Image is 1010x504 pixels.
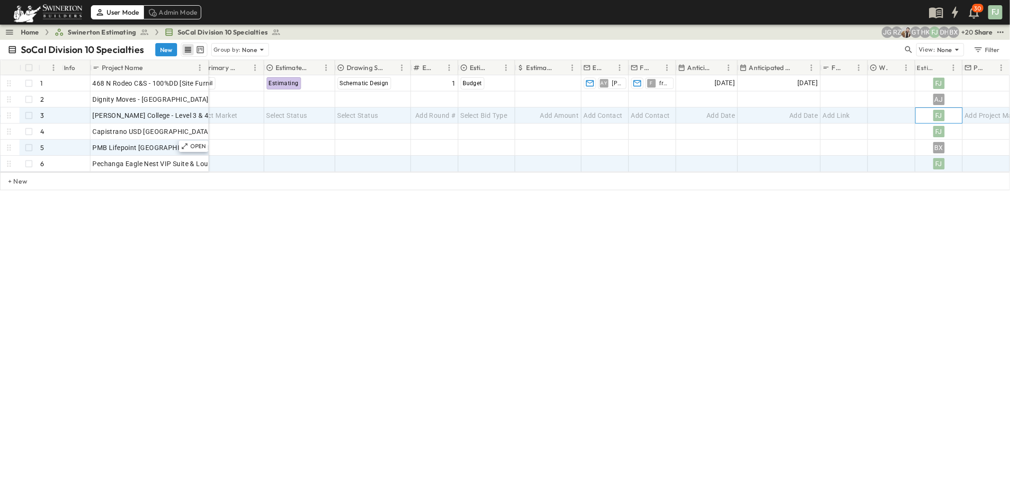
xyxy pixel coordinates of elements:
[42,62,53,73] button: Sort
[41,95,45,104] p: 2
[452,79,456,88] span: 1
[41,159,45,168] p: 6
[974,63,983,72] p: PM
[93,159,220,168] span: Pechanga Eagle Nest VIP Suite & Lounge
[269,80,299,87] span: Estimating
[919,44,935,55] p: View:
[933,126,945,137] div: FJ
[640,63,649,72] p: Final Reviewer
[920,27,931,38] div: Haley Kruse (haley.kruse@nationalbuildingspecialties.com)
[194,44,206,55] button: kanban view
[901,27,912,38] img: Gonzalo Martinez (gonzalo.martinez@nationalbuildingspecialties.com)
[933,142,945,153] div: BX
[901,62,912,73] button: Menu
[593,63,602,72] p: Estimate Lead
[948,27,959,38] div: Bing Xie (bing.xie@swinerton.com)
[461,111,508,120] span: Select Bid Type
[205,63,237,72] p: Primary Market
[540,111,579,120] span: Add Amount
[386,62,396,73] button: Sort
[338,111,378,120] span: Select Status
[556,62,567,73] button: Sort
[938,62,948,73] button: Sort
[584,111,623,120] span: Add Contact
[433,62,444,73] button: Sort
[41,79,43,88] p: 1
[789,111,818,120] span: Add Date
[970,43,1002,56] button: Filter
[933,94,945,105] div: AJ
[64,54,75,81] div: Info
[910,27,921,38] div: Gene Trabert (gene.trabert@nationalbuildingspecialties.com)
[660,80,670,87] span: frsa
[501,62,512,73] button: Menu
[490,62,501,73] button: Sort
[155,43,177,56] button: New
[917,54,936,81] div: Estimator
[93,95,343,104] span: Dignity Moves - [GEOGRAPHIC_DATA] - Permanent Supportive Housing - BUDGET
[68,27,136,37] span: Swinerton Estimating
[661,62,673,73] button: Menu
[938,27,950,38] div: Daryll Hayward (daryll.hayward@swinerton.com)
[853,62,865,73] button: Menu
[196,111,238,120] span: Select Market
[987,4,1003,20] button: FJ
[214,45,241,54] p: Group by:
[347,63,384,72] p: Drawing Status
[396,62,408,73] button: Menu
[242,45,258,54] p: None
[890,62,901,73] button: Sort
[713,62,723,73] button: Sort
[985,62,996,73] button: Sort
[723,62,734,73] button: Menu
[321,62,332,73] button: Menu
[988,5,1002,19] div: FJ
[190,142,206,150] p: OPEN
[181,43,207,57] div: table view
[891,27,903,38] div: Robert Zeilinger (robert.zeilinger@swinerton.com)
[749,63,794,72] p: Anticipated Finish
[933,158,945,169] div: FJ
[48,62,59,73] button: Menu
[974,27,993,37] div: Share
[178,27,268,37] span: SoCal Division 10 Specialties
[93,111,268,120] span: [PERSON_NAME] College - Level 3 & 4 Bid Update Project
[54,27,149,37] a: Swinerton Estimating
[11,2,84,22] img: 6c363589ada0b36f064d841b69d3a419a338230e66bb0a533688fa5cc3e9e735.png
[933,78,945,89] div: FJ
[933,110,945,121] div: FJ
[806,62,817,73] button: Menu
[832,63,841,72] p: File Path
[995,27,1006,38] button: test
[688,63,711,72] p: Anticipated Start
[631,111,670,120] span: Add Contact
[795,62,806,73] button: Sort
[21,27,39,37] a: Home
[144,62,155,73] button: Sort
[612,80,622,87] span: [PERSON_NAME]
[276,63,308,72] p: Estimate Status
[91,5,143,19] div: User Mode
[41,143,45,152] p: 5
[182,44,194,55] button: row view
[470,63,488,72] p: Estimate Type
[21,27,286,37] nav: breadcrumbs
[974,5,981,12] p: 30
[93,143,273,152] span: PMB Lifepoint [GEOGRAPHIC_DATA][PERSON_NAME] RFP
[194,62,206,73] button: Menu
[422,63,431,72] p: Estimate Round
[267,111,307,120] span: Select Status
[310,62,321,73] button: Sort
[527,63,554,72] p: Estimate Amount
[567,62,578,73] button: Menu
[340,80,389,87] span: Schematic Design
[715,78,735,88] span: [DATE]
[948,62,959,73] button: Menu
[444,62,455,73] button: Menu
[463,80,482,87] span: Budget
[843,62,853,73] button: Sort
[706,111,735,120] span: Add Date
[823,111,850,120] span: Add Link
[38,60,62,75] div: #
